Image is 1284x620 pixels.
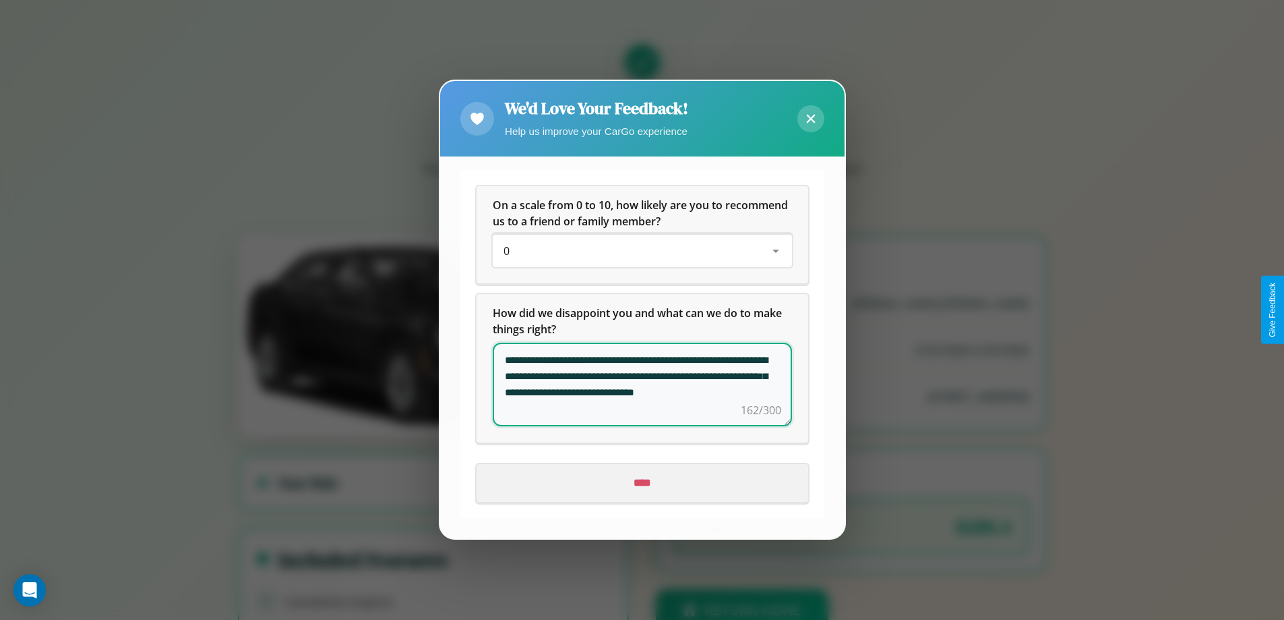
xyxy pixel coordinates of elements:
[493,306,785,337] span: How did we disappoint you and what can we do to make things right?
[13,574,46,607] div: Open Intercom Messenger
[741,403,781,419] div: 162/300
[493,198,791,229] span: On a scale from 0 to 10, how likely are you to recommend us to a friend or family member?
[1268,283,1277,337] div: Give Feedback
[505,97,688,119] h2: We'd Love Your Feedback!
[493,198,792,230] h5: On a scale from 0 to 10, how likely are you to recommend us to a friend or family member?
[493,235,792,268] div: On a scale from 0 to 10, how likely are you to recommend us to a friend or family member?
[505,122,688,140] p: Help us improve your CarGo experience
[503,244,510,259] span: 0
[477,187,808,284] div: On a scale from 0 to 10, how likely are you to recommend us to a friend or family member?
